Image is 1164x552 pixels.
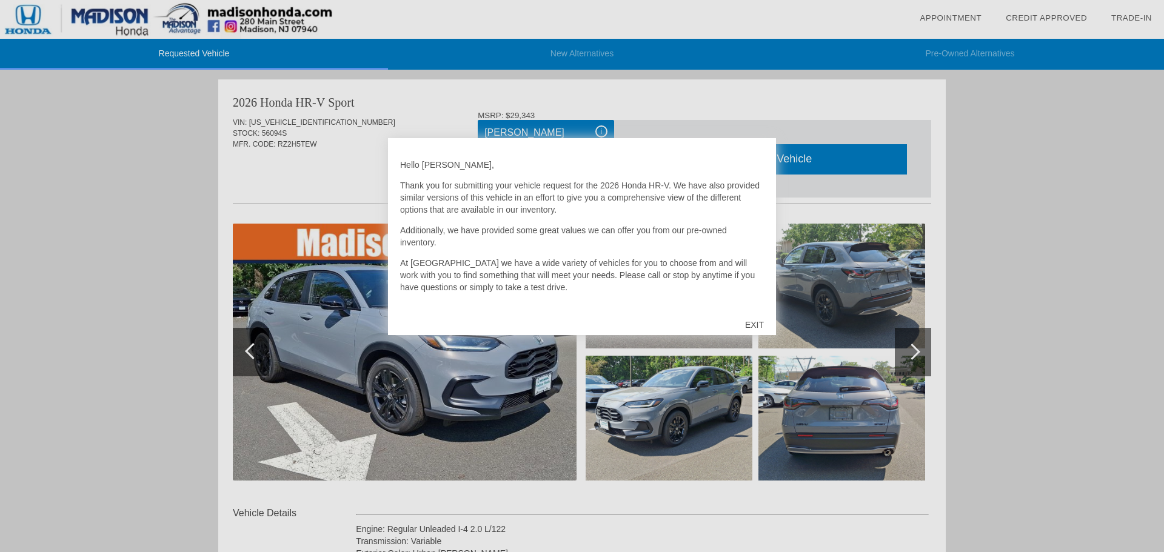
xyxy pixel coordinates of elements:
a: Appointment [920,13,982,22]
div: EXIT [733,307,776,343]
p: At [GEOGRAPHIC_DATA] we have a wide variety of vehicles for you to choose from and will work with... [400,257,764,293]
p: Additionally, we have provided some great values we can offer you from our pre-owned inventory. [400,224,764,248]
a: Trade-In [1111,13,1152,22]
p: Thank you for submitting your vehicle request for the 2026 Honda HR-V. We have also provided simi... [400,179,764,216]
a: Credit Approved [1006,13,1087,22]
p: Hello [PERSON_NAME], [400,159,764,171]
